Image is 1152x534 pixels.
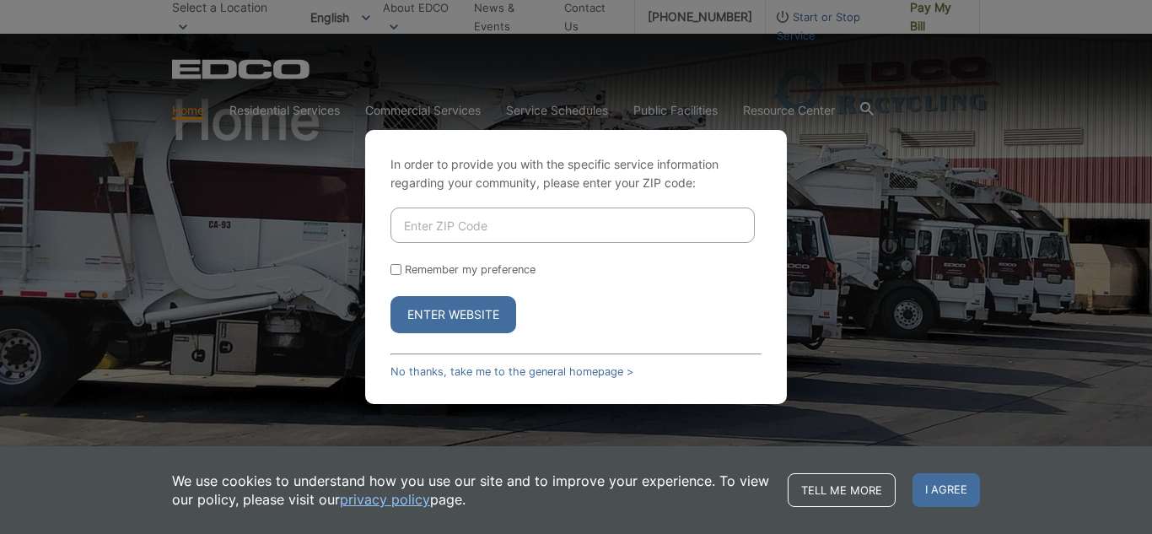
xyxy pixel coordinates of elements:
[390,365,633,378] a: No thanks, take me to the general homepage >
[390,155,762,192] p: In order to provide you with the specific service information regarding your community, please en...
[390,296,516,333] button: Enter Website
[405,263,536,276] label: Remember my preference
[788,473,896,507] a: Tell me more
[340,490,430,509] a: privacy policy
[912,473,980,507] span: I agree
[172,472,771,509] p: We use cookies to understand how you use our site and to improve your experience. To view our pol...
[390,208,755,243] input: Enter ZIP Code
